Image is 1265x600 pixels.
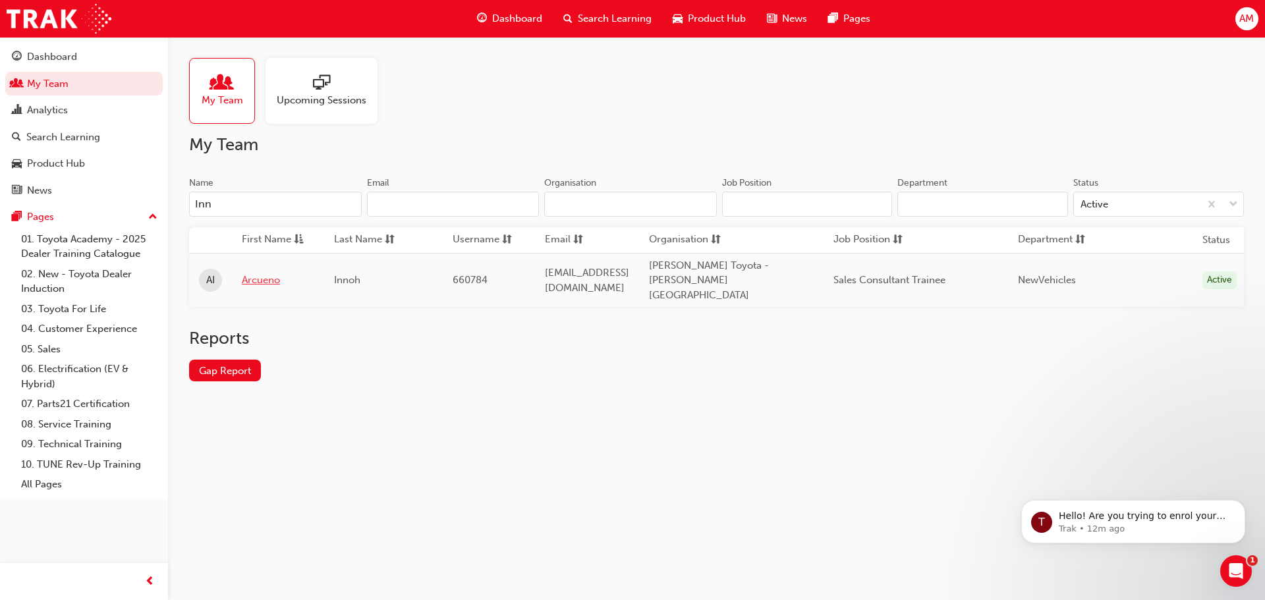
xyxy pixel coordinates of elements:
div: Name [189,177,213,190]
span: News [782,11,807,26]
span: sorting-icon [385,232,395,248]
a: 03. Toyota For Life [16,299,163,319]
span: search-icon [563,11,573,27]
span: NewVehicles [1018,274,1076,286]
div: Product Hub [27,156,85,171]
span: sorting-icon [573,232,583,248]
div: Email [367,177,389,190]
div: Analytics [27,103,68,118]
a: My Team [5,72,163,96]
a: News [5,178,163,203]
span: Job Position [833,232,890,248]
span: people-icon [213,74,231,93]
span: prev-icon [145,574,155,590]
a: Analytics [5,98,163,123]
a: Search Learning [5,125,163,150]
a: 10. TUNE Rev-Up Training [16,454,163,475]
a: search-iconSearch Learning [553,5,662,32]
a: Trak [7,4,111,34]
span: Pages [843,11,870,26]
div: Search Learning [26,130,100,145]
span: First Name [242,232,291,248]
span: Username [453,232,499,248]
a: 09. Technical Training [16,434,163,454]
a: news-iconNews [756,5,818,32]
div: Status [1073,177,1098,190]
input: Email [367,192,540,217]
div: Dashboard [27,49,77,65]
span: news-icon [12,185,22,197]
span: Upcoming Sessions [277,93,366,108]
a: Gap Report [189,360,261,381]
a: 04. Customer Experience [16,319,163,339]
a: 07. Parts21 Certification [16,394,163,414]
a: 08. Service Training [16,414,163,435]
span: [EMAIL_ADDRESS][DOMAIN_NAME] [545,267,629,294]
span: sorting-icon [502,232,512,248]
span: [PERSON_NAME] Toyota - [PERSON_NAME][GEOGRAPHIC_DATA] [649,259,769,301]
a: My Team [189,58,266,124]
button: AM [1235,7,1258,30]
span: pages-icon [12,211,22,223]
span: sorting-icon [711,232,721,248]
span: Product Hub [688,11,746,26]
span: Sales Consultant Trainee [833,274,945,286]
div: Active [1202,271,1237,289]
div: Organisation [544,177,596,190]
a: 01. Toyota Academy - 2025 Dealer Training Catalogue [16,229,163,264]
button: Usernamesorting-icon [453,232,525,248]
span: Search Learning [578,11,652,26]
span: guage-icon [477,11,487,27]
div: News [27,183,52,198]
p: Message from Trak, sent 12m ago [57,51,227,63]
span: search-icon [12,132,21,144]
span: asc-icon [294,232,304,248]
iframe: Intercom notifications message [1001,472,1265,564]
input: Name [189,192,362,217]
a: 02. New - Toyota Dealer Induction [16,264,163,299]
button: Job Positionsorting-icon [833,232,906,248]
input: Job Position [722,192,893,217]
div: Job Position [722,177,772,190]
a: All Pages [16,474,163,495]
span: Last Name [334,232,382,248]
div: Active [1081,197,1108,212]
a: car-iconProduct Hub [662,5,756,32]
div: Pages [27,209,54,225]
button: Pages [5,205,163,229]
button: Last Namesorting-icon [334,232,407,248]
span: sorting-icon [893,232,903,248]
span: people-icon [12,78,22,90]
h2: Reports [189,328,1244,349]
span: Organisation [649,232,708,248]
span: 1 [1247,555,1258,566]
span: news-icon [767,11,777,27]
span: 660784 [453,274,488,286]
button: Emailsorting-icon [545,232,617,248]
span: My Team [202,93,243,108]
span: car-icon [673,11,683,27]
span: sorting-icon [1075,232,1085,248]
span: Department [1018,232,1073,248]
a: pages-iconPages [818,5,881,32]
button: Organisationsorting-icon [649,232,721,248]
span: down-icon [1229,196,1238,213]
a: Dashboard [5,45,163,69]
span: Dashboard [492,11,542,26]
span: chart-icon [12,105,22,117]
span: car-icon [12,158,22,170]
a: 06. Electrification (EV & Hybrid) [16,359,163,394]
a: Arcueno [242,273,314,288]
span: Hello! Are you trying to enrol your staff in a face to face training session? Check out the video... [57,38,224,101]
a: 05. Sales [16,339,163,360]
iframe: Intercom live chat [1220,555,1252,587]
a: Upcoming Sessions [266,58,388,124]
input: Department [897,192,1068,217]
span: sessionType_ONLINE_URL-icon [313,74,330,93]
th: Status [1202,232,1230,248]
input: Organisation [544,192,717,217]
h2: My Team [189,134,1244,155]
a: guage-iconDashboard [466,5,553,32]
